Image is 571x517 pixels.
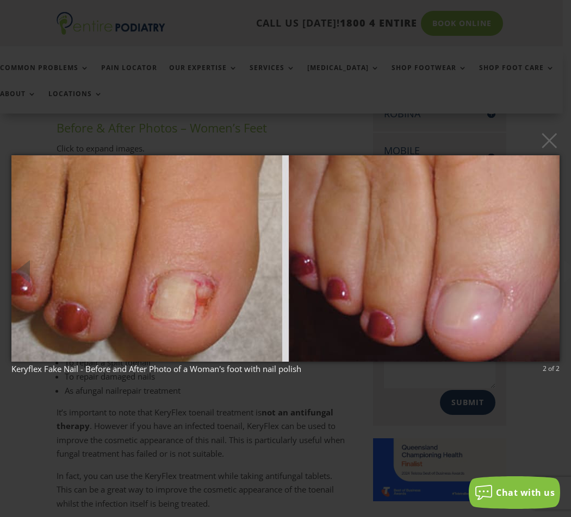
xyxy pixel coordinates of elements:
[543,364,560,374] div: 2 of 2
[496,487,555,499] span: Chat with us
[545,241,571,267] button: Next (Right arrow key)
[11,364,560,374] div: Keryflex Fake Nail - Before and After Photo of a Woman's foot with nail polish
[15,128,563,152] button: ×
[11,134,560,383] img: Keryflex Fake Nail - Before and After Photo of a Woman's foot with nail polish
[469,476,560,509] button: Chat with us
